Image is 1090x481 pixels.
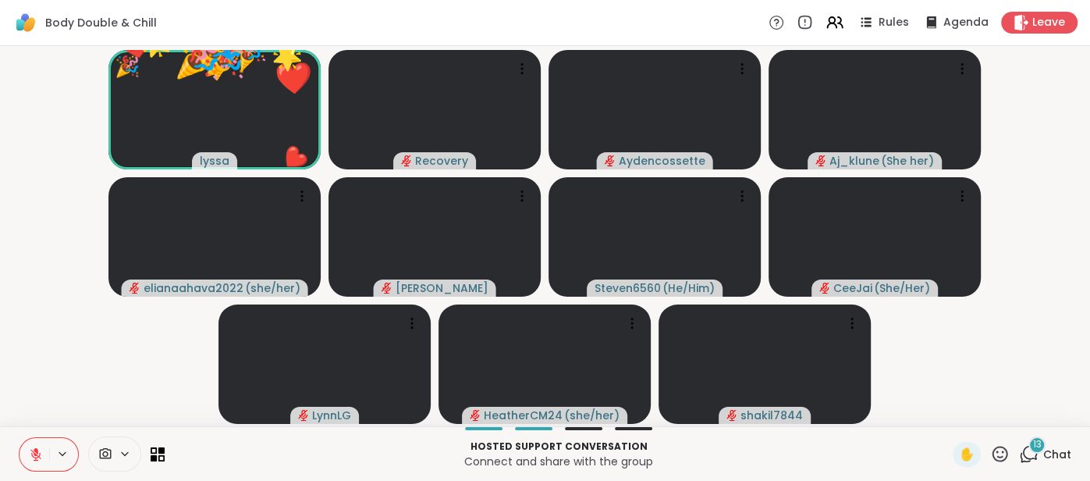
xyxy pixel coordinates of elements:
[144,280,243,296] span: elianaahava2022
[829,153,879,169] span: Aj_klune
[726,410,737,421] span: audio-muted
[874,280,930,296] span: ( She/Her )
[819,283,830,294] span: audio-muted
[605,155,616,166] span: audio-muted
[943,15,989,30] span: Agenda
[595,280,661,296] span: Steven6560
[312,408,351,423] span: LynnLG
[740,408,803,423] span: shakil7844
[1033,438,1042,451] span: 13
[45,15,157,30] span: Body Double & Chill
[881,153,934,169] span: ( She her )
[484,408,563,423] span: HeatherCM24
[415,153,468,169] span: Recovery
[174,440,943,454] p: Hosted support conversation
[564,408,620,423] span: ( she/her )
[815,155,826,166] span: audio-muted
[1043,447,1071,462] span: Chat
[12,9,39,36] img: ShareWell Logomark
[833,280,872,296] span: CeeJai
[619,153,705,169] span: Aydencossette
[401,155,412,166] span: audio-muted
[470,410,481,421] span: audio-muted
[200,153,229,169] span: lyssa
[1032,15,1065,30] span: Leave
[130,283,140,294] span: audio-muted
[879,15,909,30] span: Rules
[174,454,943,469] p: Connect and share with the group
[253,21,322,91] button: 🌟
[662,280,715,296] span: ( He/Him )
[298,410,309,421] span: audio-muted
[245,280,300,296] span: ( she/her )
[382,283,392,294] span: audio-muted
[265,130,322,187] button: ❤️
[959,445,975,464] span: ✋
[396,280,488,296] span: [PERSON_NAME]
